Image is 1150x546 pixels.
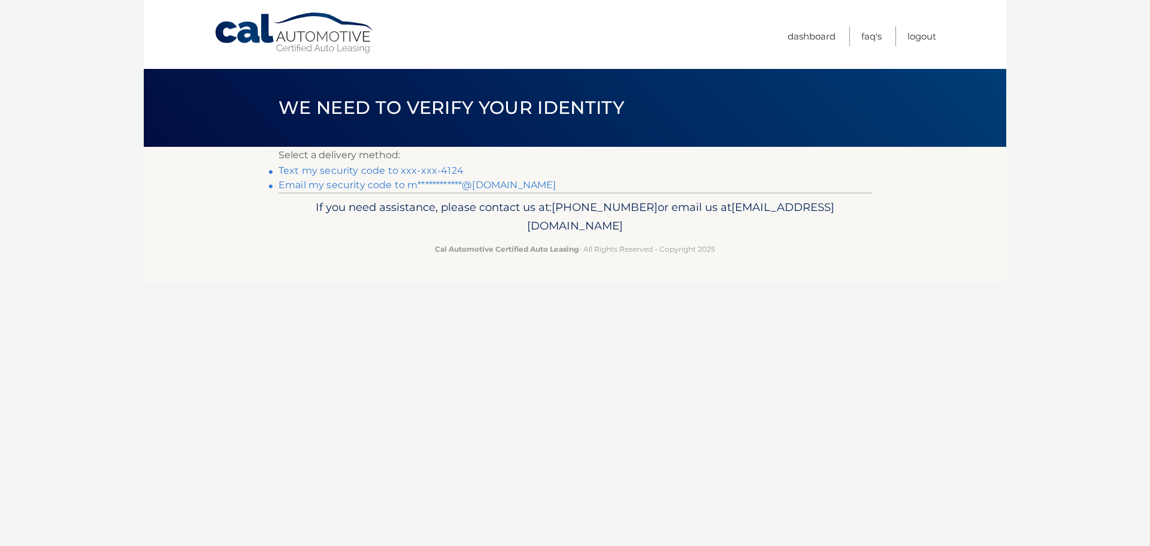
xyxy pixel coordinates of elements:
a: Cal Automotive [214,12,376,55]
p: If you need assistance, please contact us at: or email us at [286,198,864,236]
span: We need to verify your identity [279,96,624,119]
a: Text my security code to xxx-xxx-4124 [279,165,464,176]
a: Logout [907,26,936,46]
a: Dashboard [788,26,836,46]
strong: Cal Automotive Certified Auto Leasing [435,245,579,254]
p: Select a delivery method: [279,147,871,164]
a: FAQ's [861,26,882,46]
p: - All Rights Reserved - Copyright 2025 [286,243,864,255]
span: [PHONE_NUMBER] [552,200,658,214]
